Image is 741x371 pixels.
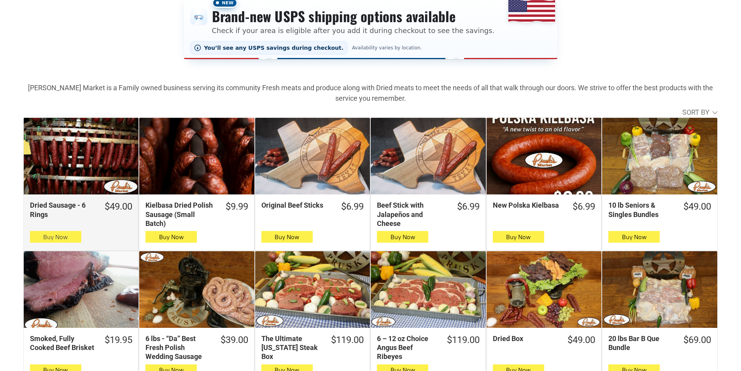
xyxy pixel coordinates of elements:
a: $119.006 – 12 oz Choice Angus Beef Ribeyes [371,334,485,361]
a: 6 lbs - “Da” Best Fresh Polish Wedding Sausage [139,251,254,328]
a: $69.0020 lbs Bar B Que Bundle [602,334,717,352]
div: $119.00 [447,334,480,346]
a: New Polska Kielbasa [487,118,601,194]
a: $49.00Dried Box [487,334,601,346]
a: Beef Stick with Jalapeños and Cheese [371,118,485,194]
button: Buy Now [493,231,544,243]
div: Kielbasa Dried Polish Sausage (Small Batch) [145,201,215,228]
a: Dried Sausage - 6 Rings [24,118,138,194]
div: $19.95 [105,334,132,346]
div: 6 – 12 oz Choice Angus Beef Ribeyes [377,334,436,361]
a: Smoked, Fully Cooked Beef Brisket [24,251,138,328]
button: Buy Now [30,231,81,243]
span: Buy Now [43,233,68,241]
a: $6.99Beef Stick with Jalapeños and Cheese [371,201,485,228]
a: $49.0010 lb Seniors & Singles Bundles [602,201,717,219]
button: Buy Now [377,231,428,243]
a: 10 lb Seniors &amp; Singles Bundles [602,118,717,194]
a: $49.00Dried Sausage - 6 Rings [24,201,138,219]
span: Availability varies by location. [350,45,423,51]
a: Kielbasa Dried Polish Sausage (Small Batch) [139,118,254,194]
button: Buy Now [608,231,660,243]
div: The Ultimate [US_STATE] Steak Box [261,334,321,361]
div: $49.00 [568,334,595,346]
div: New Polska Kielbasa [493,201,562,210]
strong: [PERSON_NAME] Market is a Family owned business serving its community Fresh meats and produce alo... [28,84,713,102]
div: Beef Stick with Jalapeños and Cheese [377,201,447,228]
span: Buy Now [391,233,415,241]
div: $6.99 [341,201,364,213]
span: Buy Now [159,233,184,241]
a: The Ultimate Texas Steak Box [255,251,370,328]
span: Buy Now [506,233,531,241]
div: Dried Sausage - 6 Rings [30,201,95,219]
button: Buy Now [145,231,197,243]
a: $6.99Original Beef Sticks [255,201,370,213]
div: $49.00 [105,201,132,213]
span: You’ll see any USPS savings during checkout. [204,45,344,51]
div: $39.00 [221,334,248,346]
div: $49.00 [683,201,711,213]
div: 6 lbs - “Da” Best Fresh Polish Wedding Sausage [145,334,210,361]
a: 6 – 12 oz Choice Angus Beef Ribeyes [371,251,485,328]
span: Buy Now [275,233,299,241]
div: $6.99 [573,201,595,213]
span: Buy Now [622,233,646,241]
a: 20 lbs Bar B Que Bundle [602,251,717,328]
a: $19.95Smoked, Fully Cooked Beef Brisket [24,334,138,352]
div: Smoked, Fully Cooked Beef Brisket [30,334,95,352]
div: Original Beef Sticks [261,201,331,210]
a: Original Beef Sticks [255,118,370,194]
a: $9.99Kielbasa Dried Polish Sausage (Small Batch) [139,201,254,228]
div: Dried Box [493,334,557,343]
a: $6.99New Polska Kielbasa [487,201,601,213]
div: $69.00 [683,334,711,346]
a: $119.00The Ultimate [US_STATE] Steak Box [255,334,370,361]
div: 10 lb Seniors & Singles Bundles [608,201,673,219]
p: Check if your area is eligible after you add it during checkout to see the savings. [212,25,495,36]
div: $9.99 [226,201,248,213]
h3: Brand-new USPS shipping options available [212,8,495,25]
a: Dried Box [487,251,601,328]
div: $6.99 [457,201,480,213]
button: Buy Now [261,231,313,243]
div: 20 lbs Bar B Que Bundle [608,334,673,352]
div: $119.00 [331,334,364,346]
a: $39.006 lbs - “Da” Best Fresh Polish Wedding Sausage [139,334,254,361]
